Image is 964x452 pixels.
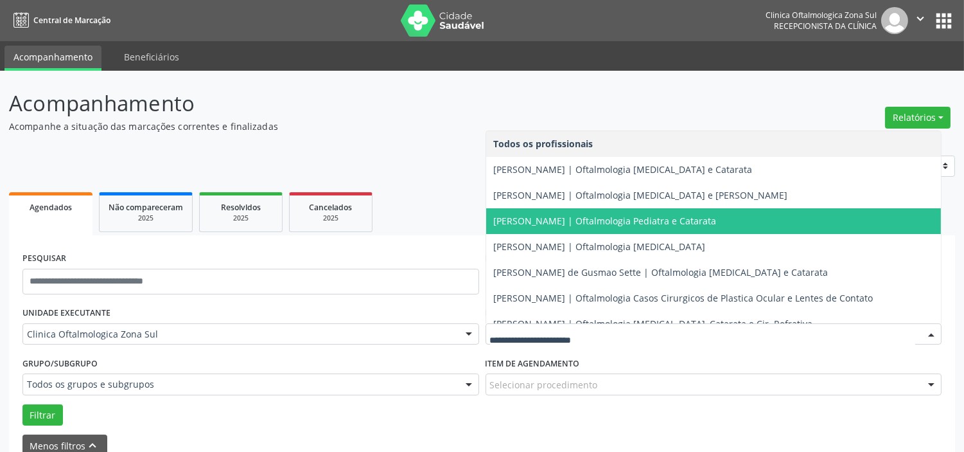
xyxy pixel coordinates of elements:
span: [PERSON_NAME] | Oftalmologia Casos Cirurgicos de Plastica Ocular e Lentes de Contato [494,292,873,304]
i:  [913,12,927,26]
span: [PERSON_NAME] | Oftalmologia Pediatra e Catarata [494,215,717,227]
div: 2025 [109,213,183,223]
button: Filtrar [22,404,63,426]
span: [PERSON_NAME] | Oftalmologia [MEDICAL_DATA], Catarata e Cir. Refrativa [494,318,813,330]
a: Acompanhamento [4,46,101,71]
button: apps [933,10,955,32]
span: Resolvidos [221,202,261,213]
div: 2025 [299,213,363,223]
p: Acompanhamento [9,87,671,120]
button:  [908,7,933,34]
span: Agendados [30,202,72,213]
label: Item de agendamento [486,354,580,374]
label: PESQUISAR [22,249,66,269]
a: Central de Marcação [9,10,110,31]
span: Selecionar procedimento [490,378,598,392]
a: Beneficiários [115,46,188,68]
span: [PERSON_NAME] de Gusmao Sette | Oftalmologia [MEDICAL_DATA] e Catarata [494,266,828,278]
span: [PERSON_NAME] | Oftalmologia [MEDICAL_DATA] e [PERSON_NAME] [494,189,788,201]
label: UNIDADE EXECUTANTE [22,303,110,323]
label: Grupo/Subgrupo [22,354,98,374]
span: Todos os grupos e subgrupos [27,378,453,391]
span: [PERSON_NAME] | Oftalmologia [MEDICAL_DATA] [494,240,706,253]
span: Recepcionista da clínica [774,21,877,32]
span: [PERSON_NAME] | Oftalmologia [MEDICAL_DATA] e Catarata [494,163,753,176]
span: Cancelados [310,202,353,213]
span: Clinica Oftalmologica Zona Sul [27,328,453,341]
div: Clinica Oftalmologica Zona Sul [766,10,877,21]
img: img [881,7,908,34]
span: Central de Marcação [33,15,110,26]
p: Acompanhe a situação das marcações correntes e finalizadas [9,120,671,133]
span: Todos os profissionais [494,138,593,150]
span: Não compareceram [109,202,183,213]
div: 2025 [209,213,273,223]
button: Relatórios [885,107,951,129]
